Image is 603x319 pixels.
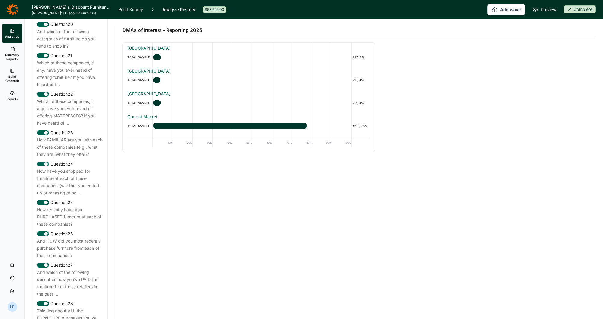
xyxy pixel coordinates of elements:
[127,99,153,107] div: TOTAL SAMPLE
[127,91,370,97] div: [GEOGRAPHIC_DATA]
[37,262,103,269] div: Question 27
[2,65,22,86] a: Build Crosstab
[332,138,352,147] div: 100%
[173,138,193,147] div: 20%
[213,138,232,147] div: 40%
[532,6,556,13] a: Preview
[5,74,20,83] span: Build Crosstab
[127,68,370,74] div: [GEOGRAPHIC_DATA]
[37,21,103,28] div: Question 20
[37,160,103,168] div: Question 24
[272,138,292,147] div: 70%
[37,59,103,88] div: Which of these companies, if any, have you ever heard of offering furniture? If you have heard of...
[32,4,111,11] h1: [PERSON_NAME]'s Discount Furniture Ad & Brand Tracking
[352,122,370,129] div: 4512, 78%
[203,6,226,13] div: $53,625.00
[5,34,19,39] span: Analytics
[127,45,370,51] div: [GEOGRAPHIC_DATA]
[5,53,20,61] span: Summary Reports
[193,138,213,147] div: 30%
[127,122,153,129] div: TOTAL SAMPLE
[37,28,103,50] div: And which of the following categories of furniture do you tend to shop in?
[2,24,22,43] a: Analytics
[153,138,173,147] div: 10%
[37,98,103,127] div: Which of these companies, if any, have you ever heard of offering MATTRESSES? If you have heard o...
[564,5,596,14] button: Complete
[37,52,103,59] div: Question 21
[37,206,103,228] div: How recently have you PURCHASED furniture at each of these companies?
[2,43,22,65] a: Summary Reports
[352,99,370,107] div: 231, 4%
[122,26,202,34] span: DMAs of Interest - Reporting 2025
[37,237,103,259] div: And HOW did you most recently purchase furniture from each of these companies?
[37,300,103,307] div: Question 28
[127,76,153,84] div: TOTAL SAMPLE
[352,54,370,61] div: 227, 4%
[37,168,103,197] div: How have you shopped for furniture at each of these companies (whether you ended up purchasing or...
[127,54,153,61] div: TOTAL SAMPLE
[7,97,18,101] span: Exports
[37,136,103,158] div: How FAMILIAR are you with each of these companies (e.g., what they are, what they offer)?
[252,138,272,147] div: 60%
[127,137,370,143] div: [GEOGRAPHIC_DATA]
[37,230,103,237] div: Question 26
[352,76,370,84] div: 213, 4%
[232,138,252,147] div: 50%
[487,4,525,15] button: Add wave
[127,114,370,120] div: Current Market
[32,11,111,16] span: [PERSON_NAME]'s Discount Furniture
[541,6,556,13] span: Preview
[37,91,103,98] div: Question 22
[564,5,596,13] div: Complete
[37,269,103,298] div: And which of the following describes how you've PAID for furniture from these retailers in the pa...
[312,138,332,147] div: 90%
[292,138,312,147] div: 80%
[37,129,103,136] div: Question 23
[2,86,22,106] a: Exports
[8,302,17,312] div: LP
[37,199,103,206] div: Question 25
